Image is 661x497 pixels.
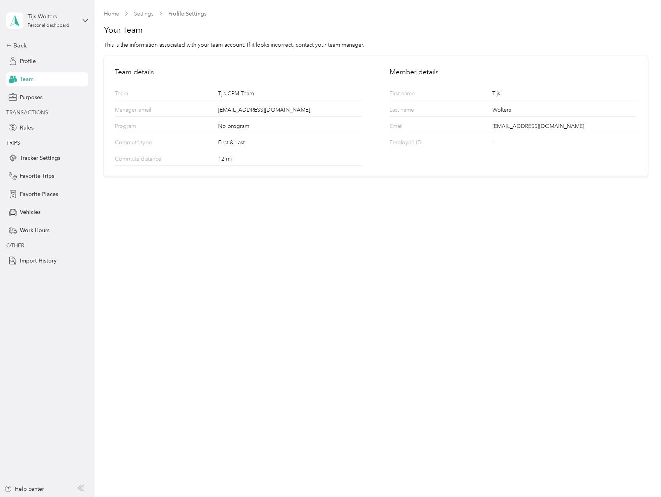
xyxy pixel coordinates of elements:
[390,67,637,77] h2: Member details
[115,67,362,77] h2: Team details
[492,138,636,149] div: -
[20,208,41,216] span: Vehicles
[20,257,56,265] span: Import History
[168,10,206,18] span: Profile Settings
[492,122,636,133] div: [EMAIL_ADDRESS][DOMAIN_NAME]
[6,41,84,50] div: Back
[492,89,636,100] div: Tijs
[6,242,24,249] span: OTHER
[390,122,449,133] p: Email
[20,57,36,65] span: Profile
[20,124,33,132] span: Rules
[218,155,362,165] div: 12 mi
[6,109,48,116] span: TRANSACTIONS
[20,172,54,180] span: Favorite Trips
[104,10,119,17] a: Home
[617,453,661,497] iframe: Everlance-gr Chat Button Frame
[115,122,175,133] p: Program
[218,89,362,100] div: Tjis CPM Team
[134,10,153,17] a: Settings
[218,138,362,149] div: First & Last
[115,155,175,165] p: Commute distance
[20,190,58,198] span: Favorite Places
[28,23,69,28] div: Personal dashboard
[492,106,636,116] div: Wolters
[390,106,449,116] p: Last name
[28,12,76,21] div: Tijs Wolters
[115,138,175,149] p: Commute type
[4,485,44,493] button: Help center
[218,122,362,133] div: No program
[104,24,647,35] h1: Your Team
[20,75,33,83] span: Team
[390,138,449,149] p: Employee ID
[104,41,647,49] div: This is the information associated with your team account. If it looks incorrect, contact your te...
[20,154,60,162] span: Tracker Settings
[20,93,42,101] span: Purposes
[115,106,175,116] p: Manager email
[218,106,326,114] span: [EMAIL_ADDRESS][DOMAIN_NAME]
[115,89,175,100] p: Team
[20,226,49,234] span: Work Hours
[390,89,449,100] p: First name
[6,140,20,146] span: TRIPS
